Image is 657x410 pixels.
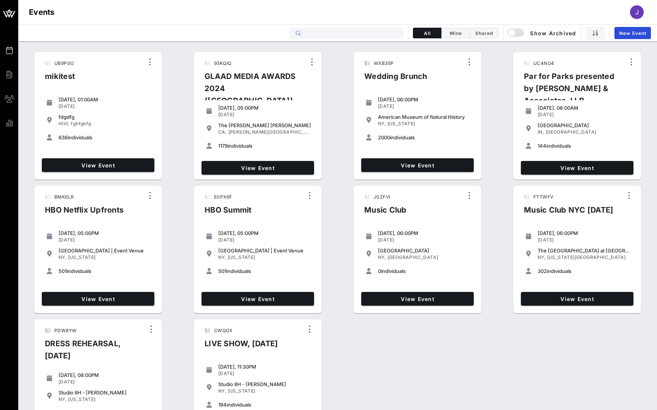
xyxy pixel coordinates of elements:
div: [DATE], 05:00PM [218,230,311,236]
span: UC4NO4 [533,60,554,66]
div: J [630,5,644,19]
div: [DATE], 05:00PM [218,105,311,111]
span: [US_STATE][GEOGRAPHIC_DATA] [547,254,626,260]
div: individuals [218,143,311,149]
a: View Event [42,292,154,306]
div: The [GEOGRAPHIC_DATA] at [GEOGRAPHIC_DATA] [538,248,630,254]
button: Shared [470,28,498,38]
div: mikitest [39,70,81,88]
div: [DATE], 08:00PM [59,372,151,378]
span: CA, [218,129,227,135]
span: New Event [619,30,646,36]
a: New Event [614,27,651,39]
span: View Event [45,162,151,169]
div: individuals [218,268,311,274]
span: Mine [446,30,465,36]
a: View Event [202,292,314,306]
span: View Event [205,165,311,171]
div: [DATE], 11:30PM [218,364,311,370]
span: View Event [205,296,311,302]
div: [DATE], 01:00AM [59,96,151,102]
div: [DATE] [59,103,151,109]
div: fdgdfg [59,114,151,120]
span: fghfghfg [71,121,91,126]
span: [GEOGRAPHIC_DATA] [387,254,438,260]
div: [DATE] [538,112,630,118]
span: 501 [218,268,226,274]
span: IN, [538,129,544,135]
span: All [418,30,436,36]
span: hfhf, [59,121,70,126]
span: [US_STATE] [228,254,255,260]
span: [US_STATE] [68,254,96,260]
div: Par for Parks presented by [PERSON_NAME] & Associates, LLP [518,70,625,113]
span: View Event [524,165,630,171]
span: 0 [378,268,381,274]
div: LIVE SHOW, [DATE] [198,337,284,356]
div: [DATE] [218,371,311,377]
div: [DATE] [59,379,151,385]
div: [DATE] [218,237,311,243]
div: DRESS REHEARSAL, [DATE] [39,337,145,368]
span: E0PX6F [214,194,232,200]
div: Music Club NYC [DATE] [518,204,619,222]
div: individuals [538,143,630,149]
span: [US_STATE] [228,388,255,394]
span: NY, [59,254,67,260]
span: UB9P0O [54,60,74,66]
span: PDW8YW [54,328,76,333]
div: Wedding Brunch [358,70,433,88]
button: Show Archived [508,26,576,40]
span: 144 [538,143,546,149]
div: The [PERSON_NAME] [PERSON_NAME] [218,122,311,128]
div: [GEOGRAPHIC_DATA] [538,122,630,128]
span: NY, [218,388,226,394]
div: individuals [538,268,630,274]
span: 636 [59,134,68,140]
a: View Event [361,158,474,172]
span: View Event [45,296,151,302]
div: GLAAD MEDIA AWARDS 2024 ([GEOGRAPHIC_DATA]) [198,70,306,113]
span: 302 [538,268,547,274]
span: [US_STATE] [68,396,96,402]
div: [DATE] [218,112,311,118]
div: [DATE], 05:00PM [59,230,151,236]
h1: Events [29,6,55,18]
div: individuals [378,134,471,140]
span: NY, [538,254,546,260]
div: [DATE], 06:00PM [378,230,471,236]
span: NY, [378,254,386,260]
span: [GEOGRAPHIC_DATA] [546,129,597,135]
span: BMK6LR [54,194,74,200]
div: HBO Summit [198,204,258,222]
div: individuals [59,134,151,140]
span: 93KQIQ [214,60,231,66]
span: CWQGII [214,328,232,333]
span: [PERSON_NAME][GEOGRAPHIC_DATA] [229,129,319,135]
div: individuals [218,402,311,408]
span: Shared [474,30,494,36]
span: 1179 [218,143,228,149]
span: WXB35P [374,60,394,66]
div: [DATE] [378,237,471,243]
div: [GEOGRAPHIC_DATA] | Event Venue [59,248,151,254]
a: View Event [521,292,633,306]
div: [GEOGRAPHIC_DATA] [378,248,471,254]
a: View Event [521,161,633,175]
span: NY, [59,396,67,402]
div: Music Club [358,204,413,222]
a: View Event [361,292,474,306]
div: [DATE], 06:00PM [538,230,630,236]
div: [DATE] [378,103,471,109]
a: View Event [202,161,314,175]
div: individuals [59,268,151,274]
span: 194 [218,402,227,408]
div: Studio 8H - [PERSON_NAME] [59,389,151,396]
div: [DATE] [538,237,630,243]
div: [GEOGRAPHIC_DATA] | Event Venue [218,248,311,254]
span: View Event [524,296,630,302]
span: J [635,8,639,16]
span: 501 [59,268,67,274]
button: All [413,28,441,38]
div: [DATE], 08:00AM [538,105,630,111]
